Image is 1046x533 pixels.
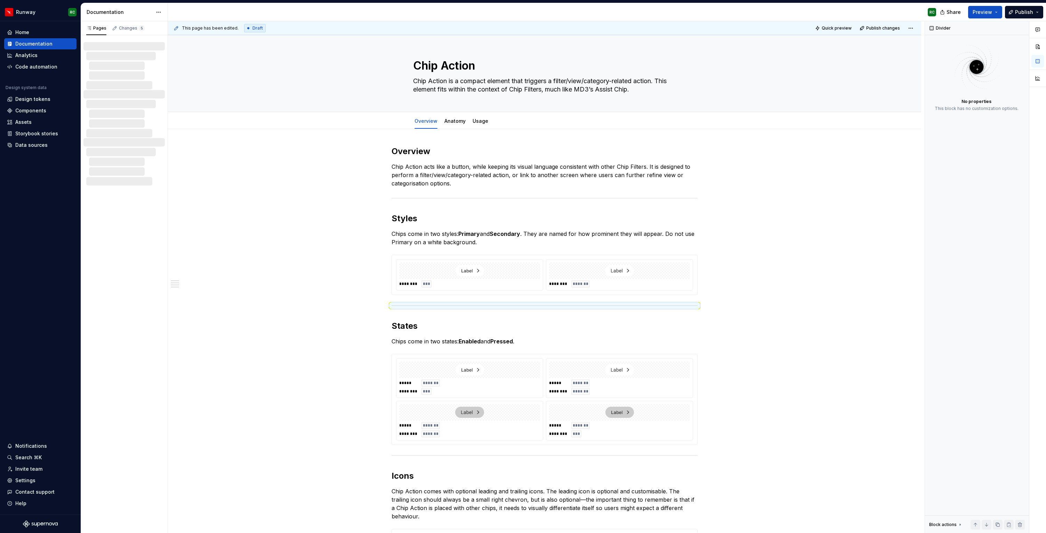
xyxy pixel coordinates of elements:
div: Documentation [15,40,53,47]
a: Settings [4,475,77,486]
div: Design tokens [15,96,50,103]
span: Quick preview [822,25,852,31]
span: Preview [973,9,992,16]
a: Invite team [4,463,77,475]
a: Anatomy [444,118,466,124]
a: Overview [415,118,437,124]
button: Publish [1005,6,1043,18]
div: Assets [15,119,32,126]
a: Usage [473,118,488,124]
div: Code automation [15,63,57,70]
div: Storybook stories [15,130,58,137]
p: Chip Action acts like a button, while keeping its visual language consistent with other Chip Filt... [392,162,698,188]
div: Design system data [6,85,47,90]
div: Notifications [15,443,47,450]
strong: Enabled [459,338,481,345]
a: Assets [4,117,77,128]
button: Search ⌘K [4,452,77,463]
div: Overview [412,113,440,128]
div: No properties [961,99,991,104]
a: Analytics [4,50,77,61]
div: This block has no customization options. [935,106,1019,111]
h2: Icons [392,470,698,482]
div: Runway [16,9,35,16]
a: Storybook stories [4,128,77,139]
button: Help [4,498,77,509]
h2: States [392,320,698,332]
div: Changes [119,25,144,31]
button: Contact support [4,486,77,498]
div: Block actions [929,522,957,527]
div: Invite team [15,466,42,472]
button: Preview [968,6,1002,18]
div: Contact support [15,488,55,495]
button: RunwayRC [1,5,79,19]
textarea: Chip Action is a compact element that triggers a filter/view/category-related action. This elemen... [412,75,675,95]
div: Data sources [15,142,48,149]
button: Share [936,6,965,18]
a: Design tokens [4,94,77,105]
div: Analytics [15,52,38,59]
strong: Secondary [490,230,520,237]
button: Notifications [4,440,77,452]
div: Usage [470,113,491,128]
textarea: Chip Action [412,57,675,74]
strong: Primary [458,230,480,237]
div: Home [15,29,29,36]
div: Anatomy [442,113,468,128]
img: 6b187050-a3ed-48aa-8485-808e17fcee26.png [5,8,13,16]
a: Code automation [4,61,77,72]
div: Pages [86,25,106,31]
button: Quick preview [813,23,855,33]
div: Help [15,500,26,507]
button: Publish changes [858,23,903,33]
span: Draft [252,25,263,31]
h2: Overview [392,146,698,157]
div: Documentation [87,9,152,16]
div: RC [930,9,935,15]
a: Data sources [4,140,77,151]
span: Publish changes [866,25,900,31]
a: Components [4,105,77,116]
span: Share [947,9,961,16]
div: Search ⌘K [15,454,42,461]
strong: Pressed [490,338,513,345]
span: Publish [1015,9,1033,16]
a: Documentation [4,38,77,49]
span: This page has been edited. [182,25,239,31]
a: Home [4,27,77,38]
p: Chips come in two states: and . [392,337,698,345]
span: 5 [139,25,144,31]
h2: Styles [392,213,698,224]
svg: Supernova Logo [23,520,58,527]
div: Components [15,107,46,114]
div: Block actions [929,520,963,530]
div: RC [70,9,75,15]
p: Chips come in two styles: and . They are named for how prominent they will appear. Do not use Pri... [392,230,698,246]
div: Settings [15,477,35,484]
p: Chip Action comes with optional leading and trailing icons. The leading icon is optional and cust... [392,487,698,520]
